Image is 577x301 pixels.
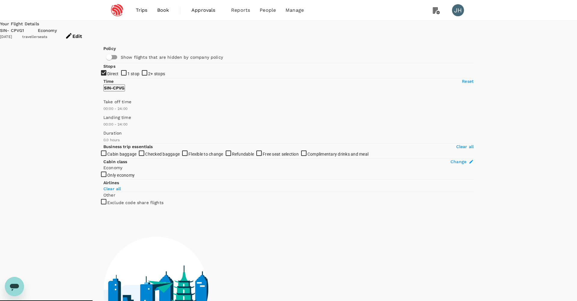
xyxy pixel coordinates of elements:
[157,7,169,14] span: Book
[136,7,148,14] span: Trips
[285,7,304,14] span: Manage
[191,7,221,14] span: Approvals
[103,4,131,17] img: Espressif Systems Singapore Pte Ltd
[452,4,464,16] div: JH
[231,7,250,14] span: Reports
[260,7,276,14] span: People
[5,277,24,296] iframe: Button to launch messaging window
